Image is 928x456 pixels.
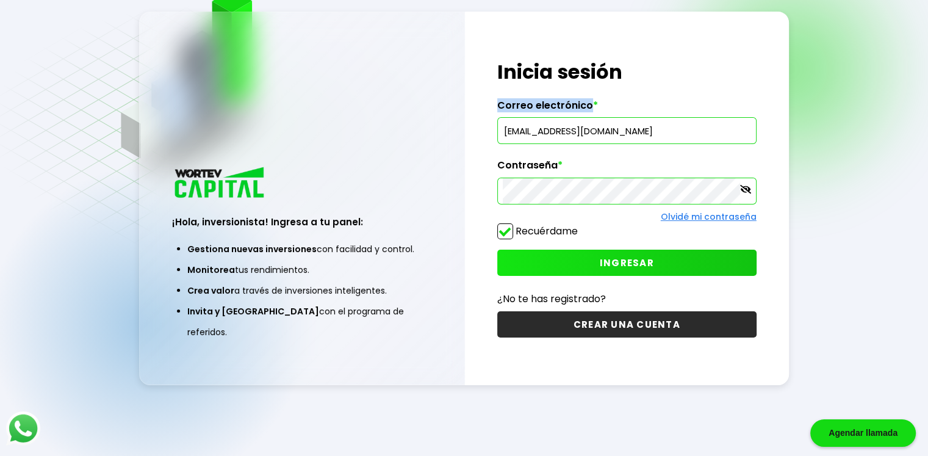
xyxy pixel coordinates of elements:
li: con facilidad y control. [187,239,416,259]
span: Crea valor [187,284,234,297]
button: INGRESAR [497,250,757,276]
span: Monitorea [187,264,235,276]
h1: Inicia sesión [497,57,757,87]
li: tus rendimientos. [187,259,416,280]
span: Invita y [GEOGRAPHIC_DATA] [187,305,319,317]
img: logo_wortev_capital [172,165,268,201]
h3: ¡Hola, inversionista! Ingresa a tu panel: [172,215,431,229]
div: Agendar llamada [810,419,916,447]
label: Contraseña [497,159,757,178]
a: ¿No te has registrado?CREAR UNA CUENTA [497,291,757,338]
span: Gestiona nuevas inversiones [187,243,317,255]
label: Correo electrónico [497,100,757,118]
span: INGRESAR [600,256,654,269]
p: ¿No te has registrado? [497,291,757,306]
li: con el programa de referidos. [187,301,416,342]
input: hola@wortev.capital [503,118,751,143]
a: Olvidé mi contraseña [661,211,757,223]
img: logos_whatsapp-icon.242b2217.svg [6,411,40,446]
label: Recuérdame [516,224,578,238]
li: a través de inversiones inteligentes. [187,280,416,301]
button: CREAR UNA CUENTA [497,311,757,338]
